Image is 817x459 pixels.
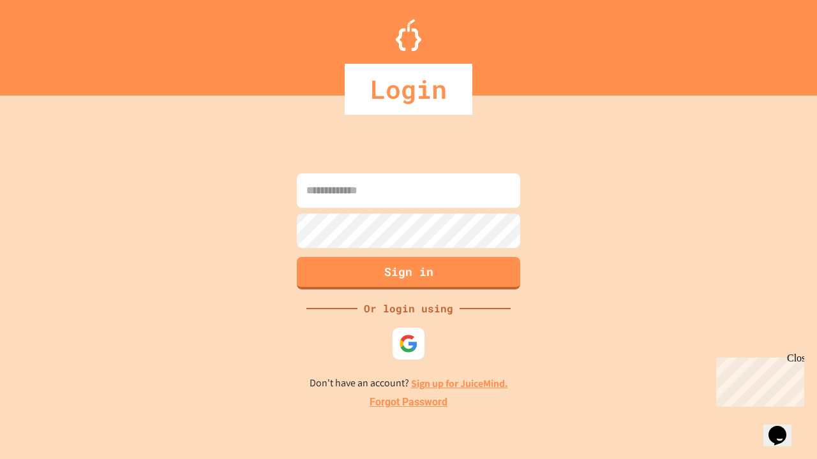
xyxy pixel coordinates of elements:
iframe: chat widget [711,353,804,407]
div: Login [345,64,472,115]
a: Sign up for JuiceMind. [411,377,508,390]
button: Sign in [297,257,520,289]
div: Or login using [357,301,460,316]
img: google-icon.svg [399,334,418,353]
iframe: chat widget [763,408,804,446]
a: Forgot Password [370,395,447,410]
p: Don't have an account? [310,375,508,391]
img: Logo.svg [396,19,421,51]
div: Chat with us now!Close [5,5,88,81]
